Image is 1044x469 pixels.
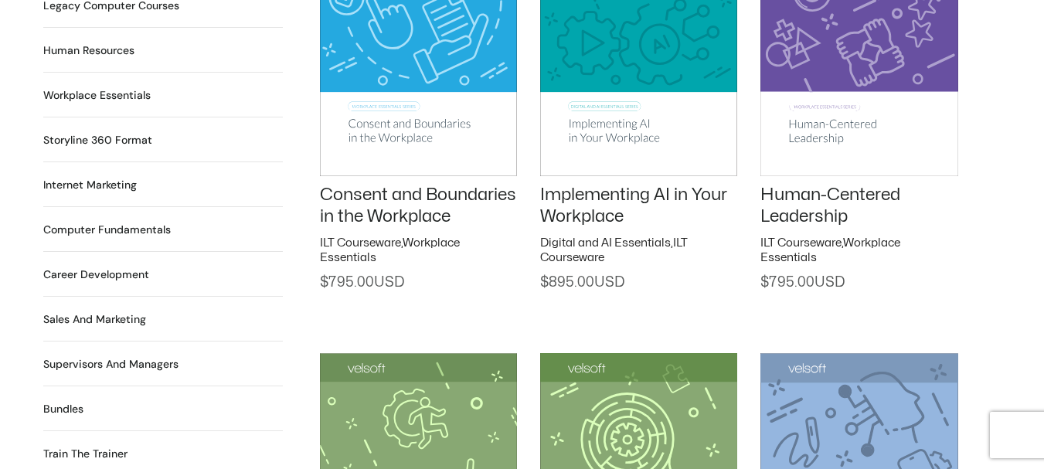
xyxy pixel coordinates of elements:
[43,356,179,372] a: Visit product category Supervisors and Managers
[43,446,128,462] h2: Train the Trainer
[760,236,957,266] h2: ,
[760,237,842,249] a: ILT Courseware
[43,356,179,372] h2: Supervisors and Managers
[540,276,549,289] span: $
[43,401,83,417] h2: Bundles
[760,276,845,289] span: 795.00
[43,132,152,148] a: Visit product category Storyline 360 Format
[43,177,137,193] a: Visit product category Internet Marketing
[43,446,128,462] a: Visit product category Train the Trainer
[320,186,516,226] a: Consent and Boundaries in the Workplace
[43,311,146,328] a: Visit product category Sales and Marketing
[43,42,134,59] h2: Human Resources
[43,87,151,104] h2: Workplace Essentials
[320,276,328,289] span: $
[540,236,737,266] h2: ,
[320,237,401,249] a: ILT Courseware
[540,186,727,226] a: Implementing AI in Your Workplace
[43,311,146,328] h2: Sales and Marketing
[43,267,149,283] h2: Career Development
[43,132,152,148] h2: Storyline 360 Format
[540,237,671,249] a: Digital and AI Essentials
[760,276,769,289] span: $
[43,177,137,193] h2: Internet Marketing
[43,42,134,59] a: Visit product category Human Resources
[320,236,517,266] h2: ,
[43,401,83,417] a: Visit product category Bundles
[43,87,151,104] a: Visit product category Workplace Essentials
[760,186,900,226] a: Human-Centered Leadership
[540,276,624,289] span: 895.00
[43,222,171,238] a: Visit product category Computer Fundamentals
[320,276,404,289] span: 795.00
[43,267,149,283] a: Visit product category Career Development
[43,222,171,238] h2: Computer Fundamentals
